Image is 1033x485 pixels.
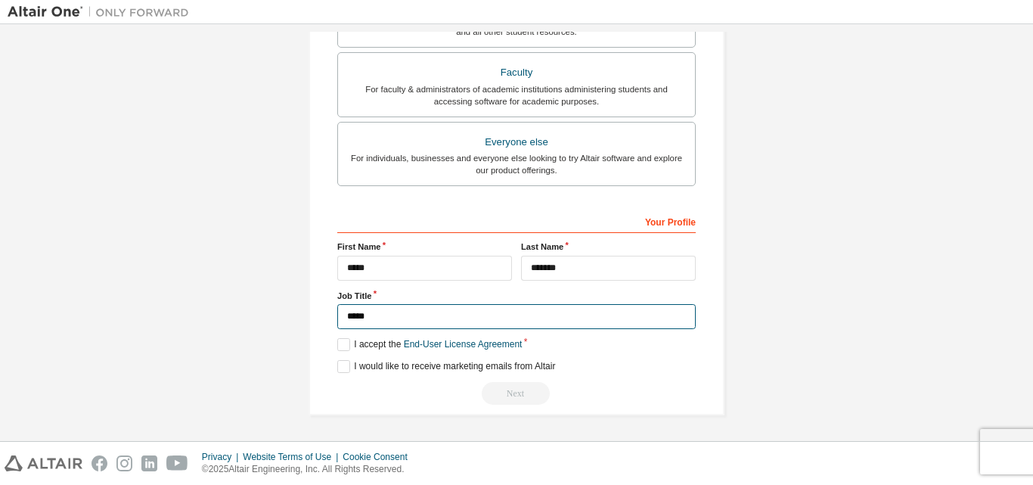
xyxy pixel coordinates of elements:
div: Privacy [202,451,243,463]
img: altair_logo.svg [5,455,82,471]
a: End-User License Agreement [404,339,523,350]
div: Cookie Consent [343,451,416,463]
div: Fix issues to continue [337,382,696,405]
img: Altair One [8,5,197,20]
div: For faculty & administrators of academic institutions administering students and accessing softwa... [347,83,686,107]
div: Faculty [347,62,686,83]
label: Last Name [521,241,696,253]
label: I would like to receive marketing emails from Altair [337,360,555,373]
div: For individuals, businesses and everyone else looking to try Altair software and explore our prod... [347,152,686,176]
p: © 2025 Altair Engineering, Inc. All Rights Reserved. [202,463,417,476]
div: Your Profile [337,209,696,233]
div: Everyone else [347,132,686,153]
img: instagram.svg [116,455,132,471]
img: linkedin.svg [141,455,157,471]
img: facebook.svg [92,455,107,471]
label: First Name [337,241,512,253]
label: I accept the [337,338,522,351]
label: Job Title [337,290,696,302]
div: Website Terms of Use [243,451,343,463]
img: youtube.svg [166,455,188,471]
